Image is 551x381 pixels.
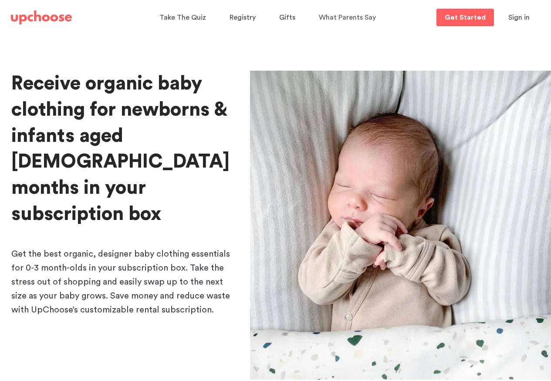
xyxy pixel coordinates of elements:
[230,9,258,26] a: Registry
[11,250,230,314] span: Get the best organic, designer baby clothing essentials for 0-3 month-olds in your subscription b...
[319,9,379,26] a: What Parents Say
[11,71,236,227] h1: Receive organic baby clothing for newborns & infants aged [DEMOGRAPHIC_DATA] months in your subsc...
[497,9,541,26] button: Sign in
[279,9,298,26] a: Gifts
[230,14,256,21] span: Registry
[159,14,206,21] span: Take The Quiz
[279,14,295,21] span: Gifts
[445,14,486,21] p: Get Started
[11,10,72,24] img: UpChoose
[319,14,376,21] span: What Parents Say
[11,9,72,27] a: UpChoose
[159,9,209,26] a: Take The Quiz
[508,14,530,21] span: Sign in
[436,9,494,26] a: Get Started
